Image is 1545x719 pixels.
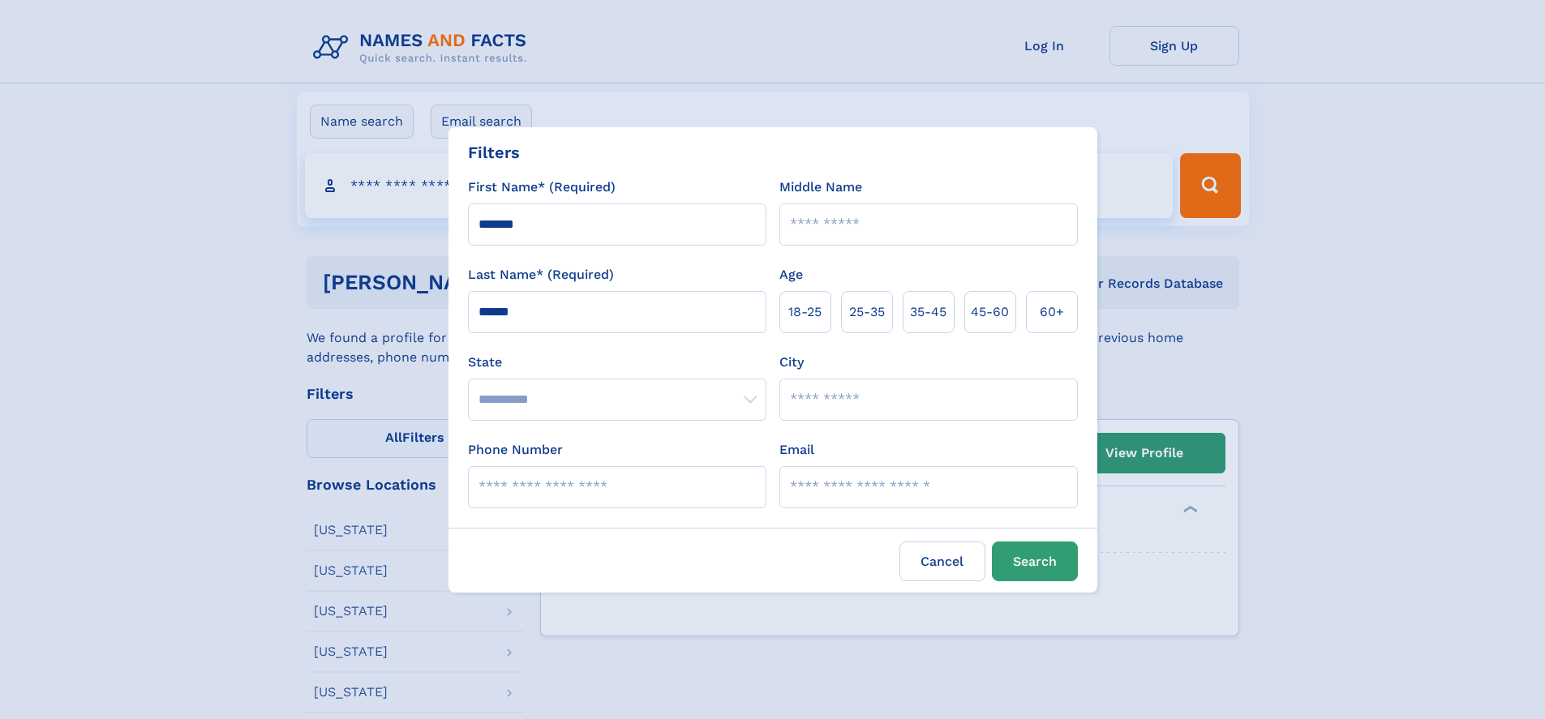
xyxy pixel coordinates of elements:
span: 25‑35 [849,302,885,322]
label: Age [779,265,803,285]
label: State [468,353,766,372]
label: Last Name* (Required) [468,265,614,285]
span: 35‑45 [910,302,946,322]
div: Filters [468,140,520,165]
label: Cancel [899,541,985,581]
span: 60+ [1040,302,1064,322]
label: Phone Number [468,440,563,460]
span: 18‑25 [788,302,822,322]
span: 45‑60 [971,302,1009,322]
button: Search [992,541,1078,581]
label: First Name* (Required) [468,178,616,197]
label: Email [779,440,814,460]
label: City [779,353,804,372]
label: Middle Name [779,178,862,197]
